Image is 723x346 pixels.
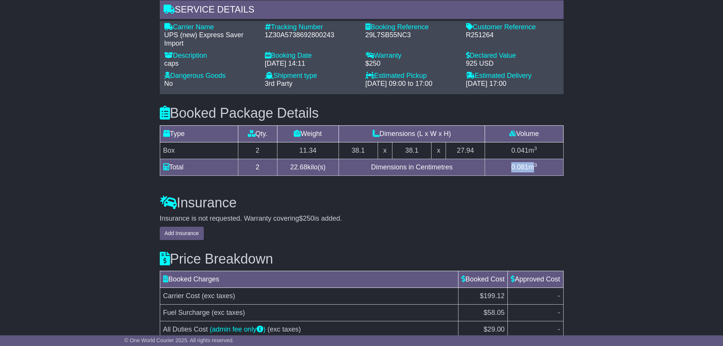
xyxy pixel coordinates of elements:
[365,80,458,88] div: [DATE] 09:00 to 17:00
[466,31,559,39] div: R251264
[466,60,559,68] div: 925 USD
[466,52,559,60] div: Declared Value
[160,227,204,240] button: Add Insurance
[534,145,537,151] sup: 3
[160,142,238,159] td: Box
[485,159,563,175] td: m
[484,309,504,316] span: $58.05
[163,325,208,333] span: All Duties Cost
[290,163,307,171] span: 22.68
[277,159,339,175] td: kilo(s)
[238,142,277,159] td: 2
[466,72,559,80] div: Estimated Delivery
[558,292,560,300] span: -
[365,31,458,39] div: 29L7SB55NC3
[265,60,358,68] div: [DATE] 14:11
[485,125,563,142] td: Volume
[484,325,504,333] span: $29.00
[202,292,235,300] span: (exc taxes)
[164,52,257,60] div: Description
[365,23,458,32] div: Booking Reference
[299,215,314,222] span: $250
[268,325,301,333] span: (exc taxes)
[446,142,485,159] td: 27.94
[238,125,277,142] td: Qty.
[160,195,564,210] h3: Insurance
[378,142,392,159] td: x
[466,23,559,32] div: Customer Reference
[265,31,358,39] div: 1Z30A5738692800243
[558,325,560,333] span: -
[210,325,266,333] a: (admin fee only)
[160,106,564,121] h3: Booked Package Details
[164,60,257,68] div: caps
[124,337,234,343] span: © One World Courier 2025. All rights reserved.
[392,142,431,159] td: 38.1
[339,159,485,175] td: Dimensions in Centimetres
[432,142,446,159] td: x
[480,292,504,300] span: $199.12
[238,159,277,175] td: 2
[212,309,245,316] span: (exc taxes)
[511,147,528,154] span: 0.041
[508,271,563,288] td: Approved Cost
[164,31,257,47] div: UPS (new) Express Saver Import
[365,60,458,68] div: $250
[160,0,564,21] div: Service Details
[163,292,200,300] span: Carrier Cost
[265,23,358,32] div: Tracking Number
[466,80,559,88] div: [DATE] 17:00
[163,309,210,316] span: Fuel Surcharge
[458,271,508,288] td: Booked Cost
[164,80,173,87] span: No
[160,215,564,223] div: Insurance is not requested. Warranty covering is added.
[534,162,537,168] sup: 3
[164,72,257,80] div: Dangerous Goods
[365,52,458,60] div: Warranty
[558,309,560,316] span: -
[265,52,358,60] div: Booking Date
[160,159,238,175] td: Total
[265,72,358,80] div: Shipment type
[160,271,458,288] td: Booked Charges
[164,23,257,32] div: Carrier Name
[160,125,238,142] td: Type
[485,142,563,159] td: m
[265,80,293,87] span: 3rd Party
[277,142,339,159] td: 11.34
[511,163,528,171] span: 0.081
[339,142,378,159] td: 38.1
[365,72,458,80] div: Estimated Pickup
[339,125,485,142] td: Dimensions (L x W x H)
[160,251,564,267] h3: Price Breakdown
[277,125,339,142] td: Weight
